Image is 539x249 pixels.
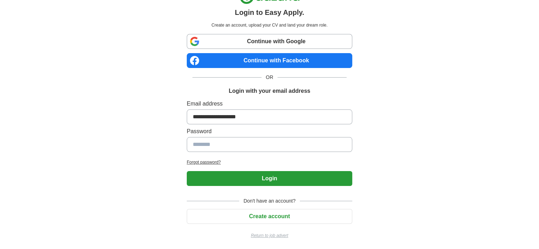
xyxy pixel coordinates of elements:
[235,7,304,18] h1: Login to Easy Apply.
[229,87,310,95] h1: Login with your email address
[187,100,352,108] label: Email address
[187,127,352,136] label: Password
[187,171,352,186] button: Login
[187,159,352,165] a: Forgot password?
[187,34,352,49] a: Continue with Google
[187,213,352,219] a: Create account
[239,197,300,205] span: Don't have an account?
[262,74,277,81] span: OR
[187,209,352,224] button: Create account
[187,232,352,239] a: Return to job advert
[187,53,352,68] a: Continue with Facebook
[188,22,351,28] p: Create an account, upload your CV and land your dream role.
